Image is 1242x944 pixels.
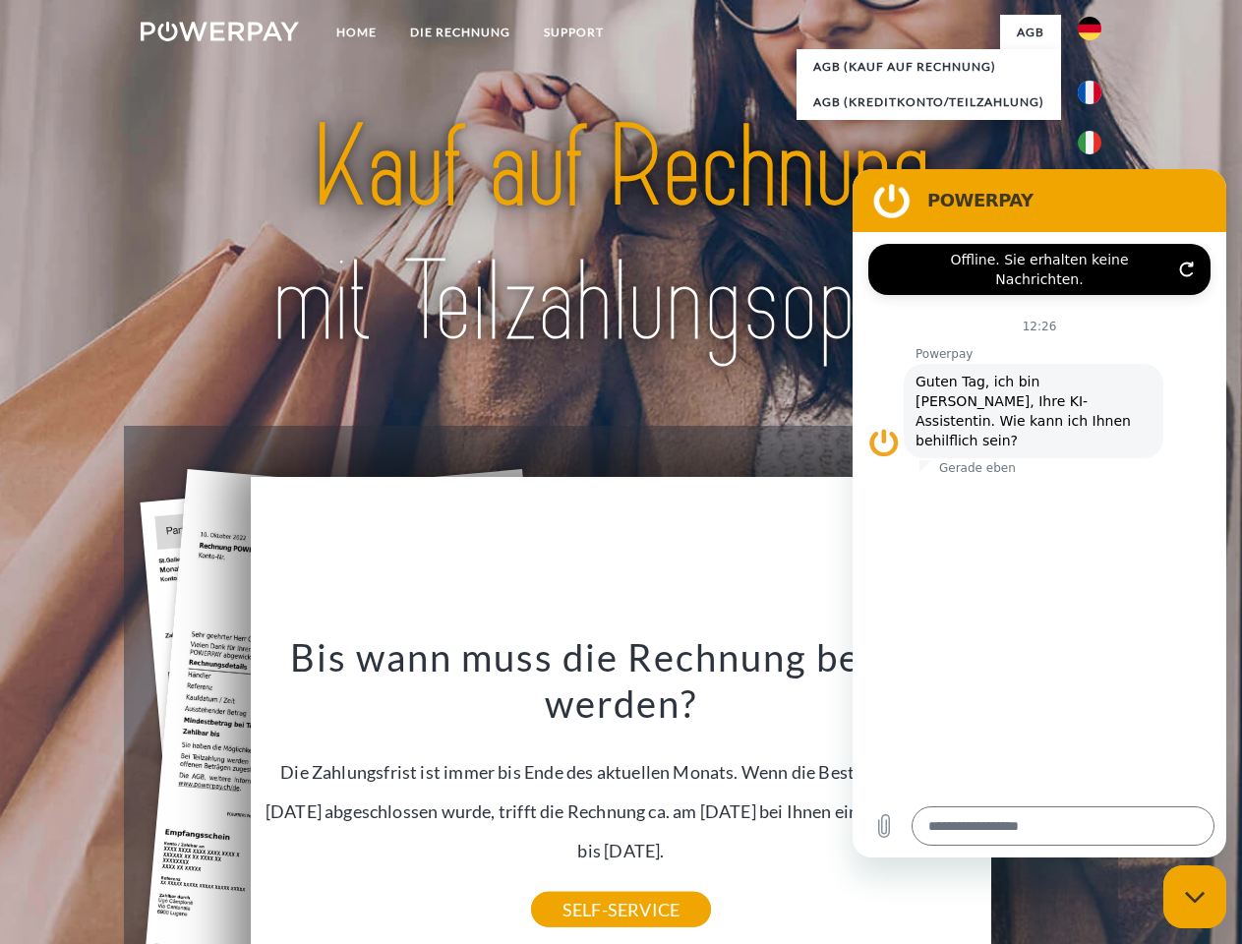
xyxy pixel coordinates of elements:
a: Home [320,15,393,50]
div: Die Zahlungsfrist ist immer bis Ende des aktuellen Monats. Wenn die Bestellung z.B. am [DATE] abg... [263,633,980,910]
a: SELF-SERVICE [531,892,711,927]
img: fr [1078,81,1101,104]
a: AGB (Kreditkonto/Teilzahlung) [797,85,1061,120]
a: SUPPORT [527,15,621,50]
a: AGB (Kauf auf Rechnung) [797,49,1061,85]
img: title-powerpay_de.svg [188,94,1054,377]
img: logo-powerpay-white.svg [141,22,299,41]
iframe: Schaltfläche zum Öffnen des Messaging-Fensters; Konversation läuft [1163,865,1226,928]
img: de [1078,17,1101,40]
iframe: Messaging-Fenster [853,169,1226,857]
img: it [1078,131,1101,154]
a: DIE RECHNUNG [393,15,527,50]
a: agb [1000,15,1061,50]
h3: Bis wann muss die Rechnung bezahlt werden? [263,633,980,728]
